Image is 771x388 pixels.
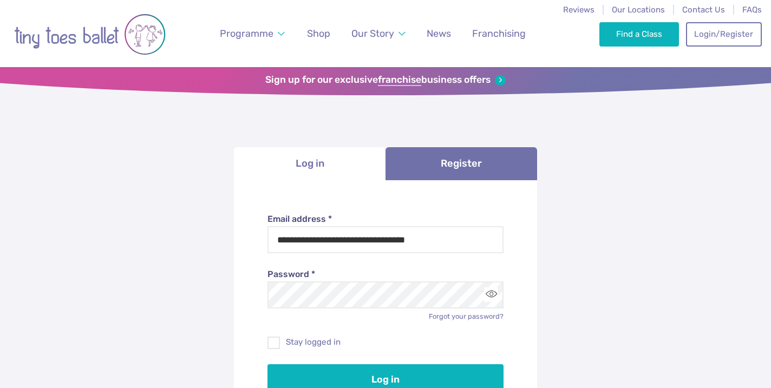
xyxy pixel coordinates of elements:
a: Contact Us [682,5,725,15]
a: News [422,22,456,46]
img: tiny toes ballet [14,7,166,62]
span: News [427,28,451,39]
a: Reviews [563,5,594,15]
strong: franchise [378,74,421,86]
a: Forgot your password? [429,312,504,320]
span: Franchising [472,28,526,39]
a: Franchising [467,22,531,46]
a: Register [385,147,537,180]
button: Toggle password visibility [484,287,499,302]
a: Find a Class [599,22,679,46]
span: Shop [307,28,330,39]
label: Stay logged in [267,337,504,348]
a: Login/Register [686,22,762,46]
label: Password * [267,268,504,280]
a: Our Story [347,22,410,46]
span: Programme [220,28,273,39]
a: Sign up for our exclusivefranchisebusiness offers [265,74,505,86]
a: Shop [302,22,335,46]
a: FAQs [742,5,762,15]
label: Email address * [267,213,504,225]
span: Our Story [351,28,394,39]
a: Our Locations [612,5,665,15]
a: Programme [215,22,290,46]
